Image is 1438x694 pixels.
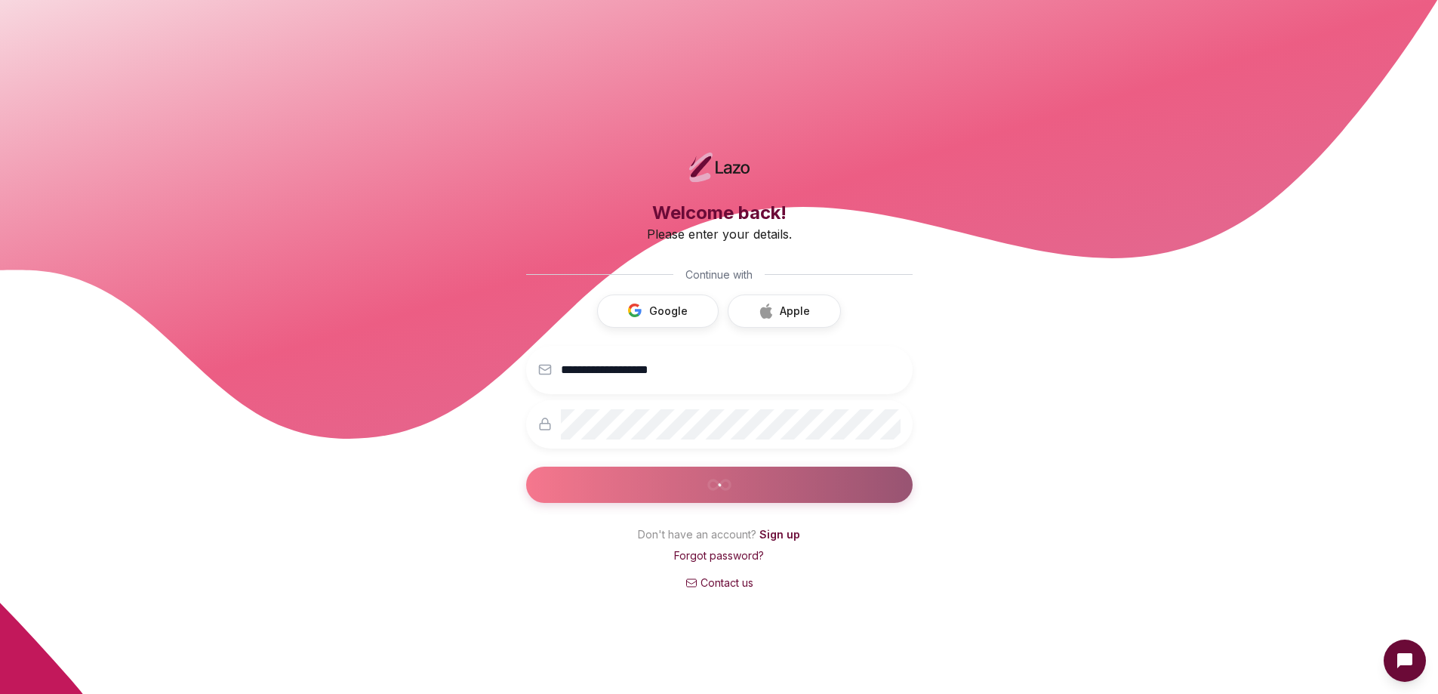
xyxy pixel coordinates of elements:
h3: Welcome back! [526,201,913,225]
p: Don't have an account? [526,527,913,548]
button: Google [597,295,719,328]
button: Open Intercom messenger [1384,640,1426,682]
p: Please enter your details. [526,225,913,243]
a: Contact us [526,575,913,591]
a: Forgot password? [674,549,764,562]
a: Sign up [759,528,800,541]
span: Continue with [685,267,753,282]
button: Apple [728,295,841,328]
